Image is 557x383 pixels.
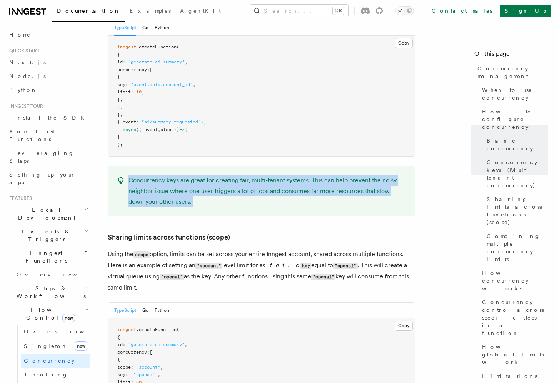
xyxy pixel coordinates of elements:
[24,343,68,349] span: Singleton
[21,354,90,368] a: Concurrency
[6,48,40,54] span: Quick start
[133,251,150,258] code: scope
[6,69,90,83] a: Node.js
[9,128,55,142] span: Your first Functions
[131,372,158,377] span: `"openai"`
[131,365,133,370] span: :
[427,5,497,17] a: Contact sales
[136,327,177,332] span: .createFunction
[160,127,179,132] span: step })
[117,372,125,377] span: key
[147,350,150,355] span: :
[487,137,548,152] span: Basic concurrency
[6,228,84,243] span: Events & Triggers
[117,104,120,110] span: ]
[117,327,136,332] span: inngest
[482,372,537,380] span: Limitations
[9,172,75,185] span: Setting up your app
[117,342,123,347] span: id
[158,372,160,377] span: ,
[117,82,125,87] span: key
[333,263,357,269] code: "openai"
[117,44,136,50] span: inngest
[52,2,125,22] a: Documentation
[311,274,335,280] code: "openai"
[147,67,150,72] span: :
[13,268,90,281] a: Overview
[24,358,75,364] span: Concurrency
[136,127,158,132] span: ({ event
[484,192,548,229] a: Sharing limits across functions (scope)
[117,142,123,147] span: );
[477,65,548,80] span: Concurrency management
[150,350,152,355] span: [
[6,168,90,189] a: Setting up your app
[395,321,413,331] button: Copy
[6,28,90,42] a: Home
[62,314,75,322] span: new
[108,232,230,243] a: Sharing limits across functions (scope)
[114,303,136,318] button: TypeScript
[484,155,548,192] a: Concurrency keys (Multi-tenant concurrency)
[142,303,148,318] button: Go
[263,261,299,269] em: static
[117,365,131,370] span: scope
[177,44,179,50] span: (
[21,325,90,338] a: Overview
[131,89,133,95] span: :
[479,340,548,369] a: How global limits work
[6,146,90,168] a: Leveraging Steps
[160,274,184,280] code: "openai"
[180,8,221,14] span: AgentKit
[179,127,185,132] span: =>
[9,73,46,79] span: Node.js
[250,5,348,17] button: Search...⌘K
[142,89,144,95] span: ,
[482,269,548,292] span: How concurrency works
[6,195,32,201] span: Features
[128,59,185,65] span: "generate-ai-summary"
[13,303,90,325] button: Flow Controlnew
[9,87,37,93] span: Python
[123,127,136,132] span: async
[128,175,406,207] p: Concurrency keys are great for creating fair, multi-tenant systems. This can help prevent the noi...
[117,350,147,355] span: concurrency
[484,134,548,155] a: Basic concurrency
[117,89,131,95] span: limit
[175,2,225,21] a: AgentKit
[6,246,90,268] button: Inngest Functions
[136,119,139,125] span: :
[9,150,74,164] span: Leveraging Steps
[57,8,120,14] span: Documentation
[395,38,413,48] button: Copy
[201,119,203,125] span: }
[185,127,187,132] span: {
[131,82,193,87] span: "event.data.account_id"
[13,306,85,321] span: Flow Control
[117,335,120,340] span: {
[484,229,548,266] a: Combining multiple concurrency limits
[120,112,123,117] span: ,
[117,112,120,117] span: }
[125,372,128,377] span: :
[142,20,148,36] button: Go
[125,2,175,21] a: Examples
[114,20,136,36] button: TypeScript
[9,59,46,65] span: Next.js
[117,357,120,362] span: {
[75,341,87,351] span: new
[155,303,169,318] button: Python
[193,82,195,87] span: ,
[21,368,90,381] a: Throttling
[155,20,169,36] button: Python
[158,127,160,132] span: ,
[482,86,548,102] span: When to use concurrency
[6,225,90,246] button: Events & Triggers
[128,342,185,347] span: "generate-ai-summary"
[479,105,548,134] a: How to configure concurrency
[9,115,89,121] span: Install the SDK
[487,195,548,226] span: Sharing limits across functions (scope)
[185,342,187,347] span: ,
[482,343,548,366] span: How global limits work
[120,97,123,102] span: ,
